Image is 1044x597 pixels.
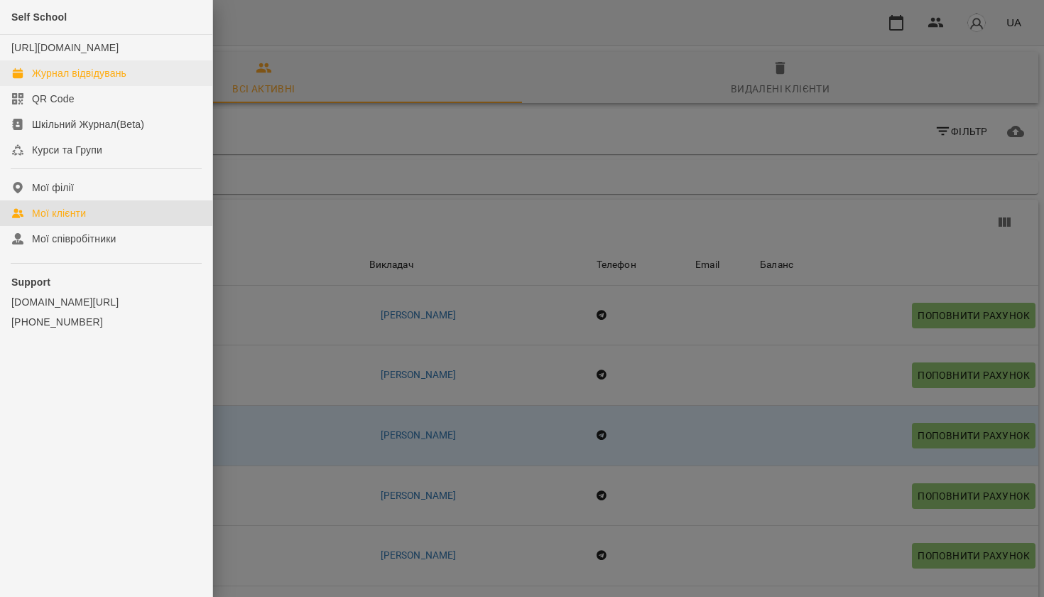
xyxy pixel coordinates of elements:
[11,315,201,329] a: [PHONE_NUMBER]
[32,143,102,157] div: Курси та Групи
[11,11,67,23] span: Self School
[32,117,144,131] div: Шкільний Журнал(Beta)
[32,66,126,80] div: Журнал відвідувань
[32,232,116,246] div: Мої співробітники
[32,92,75,106] div: QR Code
[11,42,119,53] a: [URL][DOMAIN_NAME]
[11,275,201,289] p: Support
[32,181,74,195] div: Мої філії
[11,295,201,309] a: [DOMAIN_NAME][URL]
[32,206,86,220] div: Мої клієнти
